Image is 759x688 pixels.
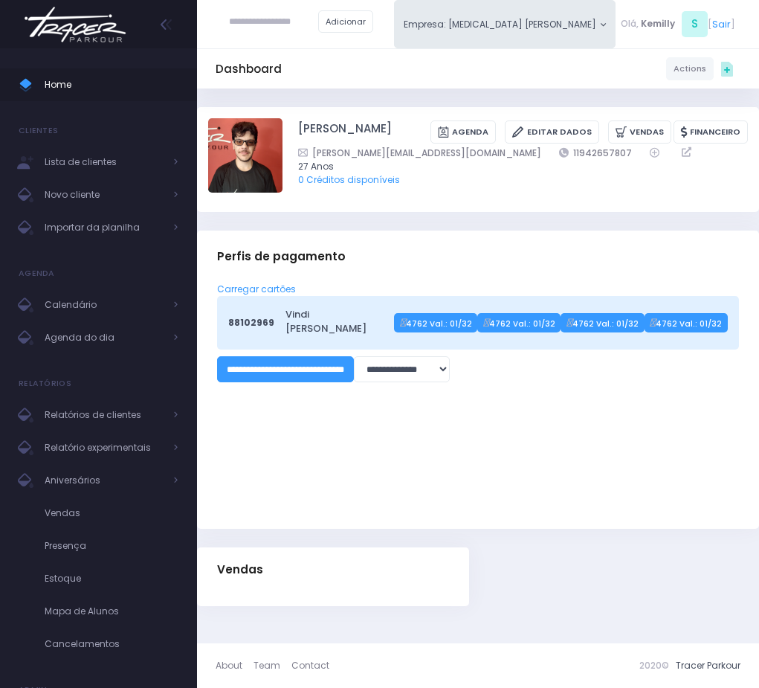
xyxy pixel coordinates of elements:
span: Estoque [45,569,178,588]
span: Agenda do dia [45,328,164,347]
a: [PERSON_NAME] [298,120,392,144]
span: 4762 Val.: 01/32 [477,313,561,332]
a: Editar Dados [505,120,598,144]
span: Presença [45,536,178,556]
span: Novo cliente [45,185,164,205]
span: Lista de clientes [45,152,164,172]
a: Financeiro [674,120,748,144]
a: Actions [666,57,714,80]
span: Importar da planilha [45,218,164,237]
h4: Relatórios [19,369,71,399]
a: Vendas [608,120,671,144]
a: 11942657807 [559,146,632,160]
a: Contact [291,652,329,679]
span: Olá, [621,17,639,30]
a: Carregar cartões [217,283,296,295]
a: Agenda [430,120,496,144]
h4: Agenda [19,259,55,289]
span: Vendas [45,504,178,523]
h5: Dashboard [216,62,282,76]
span: 4762 Val.: 01/32 [645,313,728,332]
a: Sair [712,17,731,31]
span: 88102969 [228,316,274,329]
span: Vendas [217,563,263,576]
span: Aniversários [45,471,164,490]
div: [ ] [616,9,740,39]
span: Cancelamentos [45,634,178,654]
a: Team [253,652,291,679]
span: S [682,11,708,37]
a: Vindi [PERSON_NAME] [285,307,390,336]
span: 4762 Val.: 01/32 [561,313,644,332]
h3: Perfis de pagamento [217,235,346,278]
span: Calendário [45,295,164,315]
span: 27 Anos [298,160,730,173]
a: Adicionar [318,10,373,33]
a: About [216,652,253,679]
span: Relatórios de clientes [45,405,164,425]
a: 0 Créditos disponíveis [298,173,400,186]
span: Home [45,75,178,94]
span: Kemilly [641,17,675,30]
span: 4762 Val.: 01/32 [394,313,477,332]
a: [PERSON_NAME][EMAIL_ADDRESS][DOMAIN_NAME] [298,146,541,160]
span: Relatório experimentais [45,438,164,457]
span: Mapa de Alunos [45,602,178,621]
a: Tracer Parkour [676,659,740,672]
span: 2020© [639,659,669,672]
h4: Clientes [19,116,58,146]
img: Henrique Sbarai dos Santos [208,118,282,193]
